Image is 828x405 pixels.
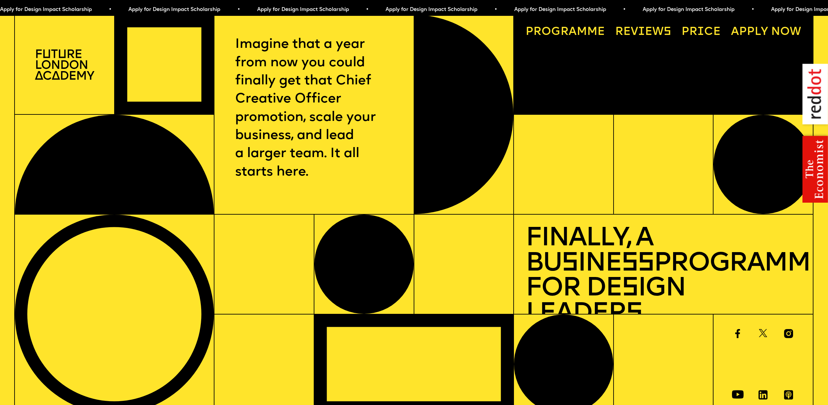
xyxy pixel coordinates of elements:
[676,21,726,44] a: Price
[731,27,739,38] span: A
[751,7,754,12] span: •
[725,21,807,44] a: Apply now
[526,226,801,327] h1: Finally, a Bu ine Programme for De ign Leader
[621,251,654,277] span: ss
[494,7,496,12] span: •
[609,21,677,44] a: Reviews
[235,36,393,181] p: Imagine that a year from now you could finally get that Chief Creative Officer promotion, scale y...
[569,27,577,38] span: a
[365,7,368,12] span: •
[236,7,239,12] span: •
[520,21,611,44] a: Programme
[561,251,578,277] span: s
[108,7,111,12] span: •
[626,301,642,327] span: s
[622,276,638,302] span: s
[622,7,625,12] span: •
